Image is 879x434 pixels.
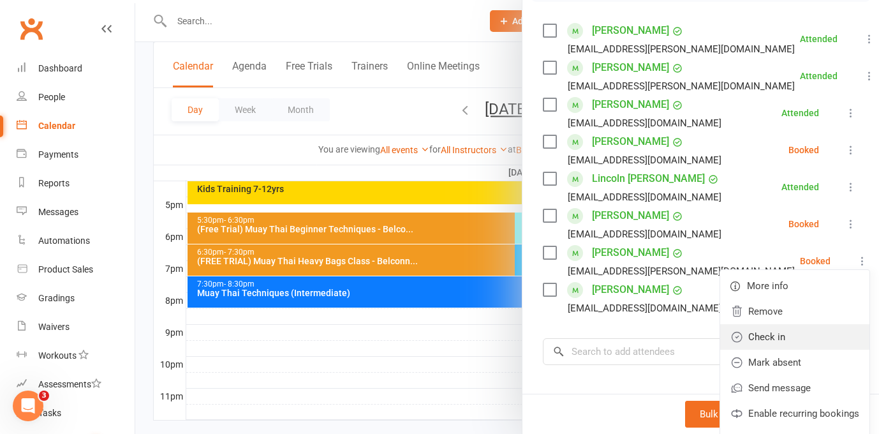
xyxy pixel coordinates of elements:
[592,280,669,300] a: [PERSON_NAME]
[781,183,819,191] div: Attended
[592,131,669,152] a: [PERSON_NAME]
[17,399,135,428] a: Tasks
[747,278,788,294] span: More info
[17,227,135,255] a: Automations
[38,350,77,361] div: Workouts
[17,169,135,198] a: Reports
[568,78,795,94] div: [EMAIL_ADDRESS][PERSON_NAME][DOMAIN_NAME]
[781,108,819,117] div: Attended
[720,299,869,324] a: Remove
[720,350,869,375] a: Mark absent
[17,370,135,399] a: Assessments
[17,140,135,169] a: Payments
[13,391,43,421] iframe: Intercom live chat
[38,178,70,188] div: Reports
[592,206,669,226] a: [PERSON_NAME]
[568,300,721,317] div: [EMAIL_ADDRESS][DOMAIN_NAME]
[685,401,795,428] button: Bulk add attendees
[17,255,135,284] a: Product Sales
[17,284,135,313] a: Gradings
[38,92,65,102] div: People
[800,34,838,43] div: Attended
[788,220,819,228] div: Booked
[38,293,75,303] div: Gradings
[38,322,70,332] div: Waivers
[17,54,135,83] a: Dashboard
[800,71,838,80] div: Attended
[592,20,669,41] a: [PERSON_NAME]
[38,379,101,389] div: Assessments
[17,198,135,227] a: Messages
[592,57,669,78] a: [PERSON_NAME]
[38,149,78,160] div: Payments
[592,168,705,189] a: Lincoln [PERSON_NAME]
[568,152,721,168] div: [EMAIL_ADDRESS][DOMAIN_NAME]
[17,112,135,140] a: Calendar
[39,391,49,401] span: 3
[38,63,82,73] div: Dashboard
[38,264,93,274] div: Product Sales
[17,341,135,370] a: Workouts
[568,189,721,206] div: [EMAIL_ADDRESS][DOMAIN_NAME]
[38,408,61,418] div: Tasks
[15,13,47,45] a: Clubworx
[568,115,721,131] div: [EMAIL_ADDRESS][DOMAIN_NAME]
[38,207,78,217] div: Messages
[568,226,721,243] div: [EMAIL_ADDRESS][DOMAIN_NAME]
[592,94,669,115] a: [PERSON_NAME]
[543,338,859,365] input: Search to add attendees
[17,83,135,112] a: People
[592,243,669,263] a: [PERSON_NAME]
[38,121,75,131] div: Calendar
[720,401,869,426] a: Enable recurring bookings
[720,324,869,350] a: Check in
[720,273,869,299] a: More info
[720,375,869,401] a: Send message
[800,257,831,266] div: Booked
[17,313,135,341] a: Waivers
[38,236,90,246] div: Automations
[568,41,795,57] div: [EMAIL_ADDRESS][PERSON_NAME][DOMAIN_NAME]
[788,146,819,154] div: Booked
[568,263,795,280] div: [EMAIL_ADDRESS][PERSON_NAME][DOMAIN_NAME]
